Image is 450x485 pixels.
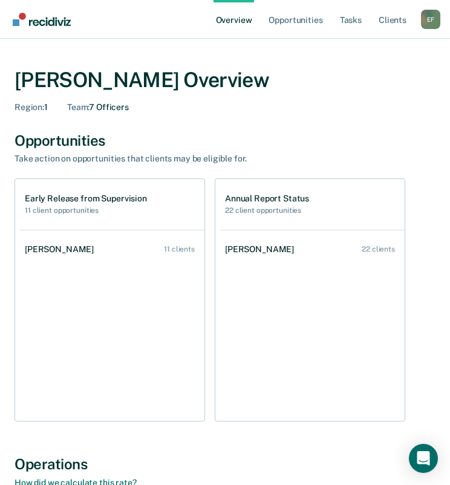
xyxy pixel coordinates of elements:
div: E F [421,10,440,29]
div: Operations [15,455,435,473]
div: Open Intercom Messenger [409,444,438,473]
span: Team : [67,102,89,112]
div: [PERSON_NAME] [225,244,299,255]
div: [PERSON_NAME] [25,244,99,255]
div: 7 Officers [67,102,129,112]
div: 1 [15,102,48,112]
span: Region : [15,102,44,112]
div: 11 clients [164,245,195,253]
div: 22 clients [362,245,395,253]
img: Recidiviz [13,13,71,26]
h2: 22 client opportunities [225,206,309,215]
div: [PERSON_NAME] Overview [15,68,435,93]
h1: Annual Report Status [225,194,309,204]
a: [PERSON_NAME] 22 clients [220,232,405,267]
h2: 11 client opportunities [25,206,147,215]
a: [PERSON_NAME] 11 clients [20,232,204,267]
button: Profile dropdown button [421,10,440,29]
div: Opportunities [15,132,435,149]
div: Take action on opportunities that clients may be eligible for. [15,154,435,164]
h1: Early Release from Supervision [25,194,147,204]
